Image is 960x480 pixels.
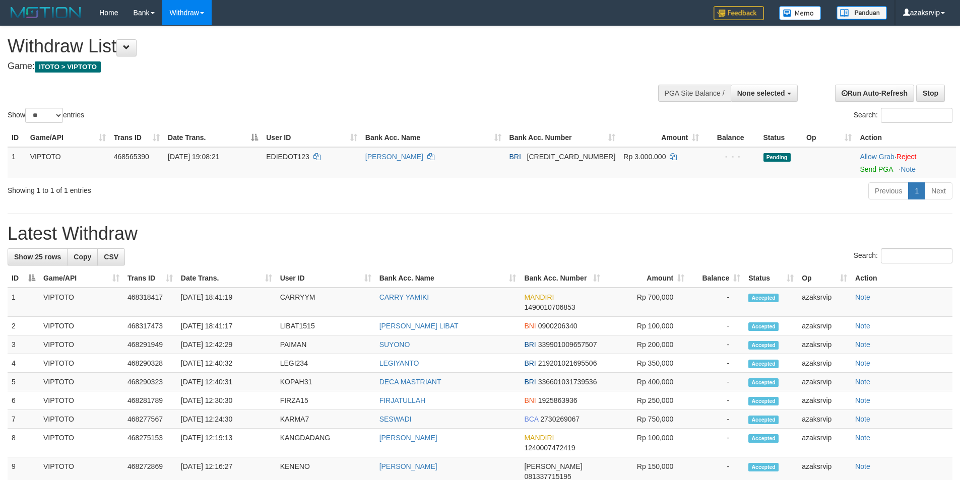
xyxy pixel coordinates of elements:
[748,434,779,443] span: Accepted
[26,147,110,178] td: VIPTOTO
[908,182,925,199] a: 1
[8,5,84,20] img: MOTION_logo.png
[123,391,177,410] td: 468281789
[276,269,375,288] th: User ID: activate to sort column ascending
[798,391,851,410] td: azaksrvip
[266,153,309,161] span: EDIEDOT123
[703,128,759,147] th: Balance
[524,396,536,404] span: BNI
[39,429,123,457] td: VIPTOTO
[854,108,952,123] label: Search:
[123,269,177,288] th: Trans ID: activate to sort column ascending
[798,373,851,391] td: azaksrvip
[855,359,870,367] a: Note
[8,128,26,147] th: ID
[110,128,164,147] th: Trans ID: activate to sort column ascending
[748,416,779,424] span: Accepted
[123,429,177,457] td: 468275153
[177,288,276,317] td: [DATE] 18:41:19
[855,322,870,330] a: Note
[8,288,39,317] td: 1
[520,269,604,288] th: Bank Acc. Number: activate to sort column ascending
[604,288,688,317] td: Rp 700,000
[855,396,870,404] a: Note
[276,429,375,457] td: KANGDADANG
[379,434,437,442] a: [PERSON_NAME]
[856,128,956,147] th: Action
[505,128,620,147] th: Bank Acc. Number: activate to sort column ascending
[524,444,575,452] span: Copy 1240007472419 to clipboard
[123,410,177,429] td: 468277567
[855,434,870,442] a: Note
[854,248,952,263] label: Search:
[714,6,764,20] img: Feedback.jpg
[123,335,177,354] td: 468291949
[524,293,554,301] span: MANDIRI
[524,340,536,349] span: BRI
[604,317,688,335] td: Rp 100,000
[123,373,177,391] td: 468290323
[798,429,851,457] td: azaksrvip
[538,322,578,330] span: Copy 0900206340 to clipboard
[177,269,276,288] th: Date Trans.: activate to sort column ascending
[524,378,536,386] span: BRI
[604,269,688,288] th: Amount: activate to sort column ascending
[25,108,63,123] select: Showentries
[74,253,91,261] span: Copy
[538,378,597,386] span: Copy 336601031739536 to clipboard
[855,462,870,470] a: Note
[604,391,688,410] td: Rp 250,000
[779,6,821,20] img: Button%20Memo.svg
[8,224,952,244] h1: Latest Withdraw
[881,108,952,123] input: Search:
[67,248,98,265] a: Copy
[524,434,554,442] span: MANDIRI
[527,153,616,161] span: Copy 692401013514537 to clipboard
[262,128,361,147] th: User ID: activate to sort column ascending
[14,253,61,261] span: Show 25 rows
[164,128,262,147] th: Date Trans.: activate to sort column descending
[540,415,580,423] span: Copy 2730269067 to clipboard
[855,415,870,423] a: Note
[748,294,779,302] span: Accepted
[744,269,798,288] th: Status: activate to sort column ascending
[177,317,276,335] td: [DATE] 18:41:17
[39,391,123,410] td: VIPTOTO
[168,153,219,161] span: [DATE] 19:08:21
[658,85,731,102] div: PGA Site Balance /
[688,335,744,354] td: -
[901,165,916,173] a: Note
[868,182,909,199] a: Previous
[361,128,505,147] th: Bank Acc. Name: activate to sort column ascending
[8,36,630,56] h1: Withdraw List
[8,108,84,123] label: Show entries
[276,317,375,335] td: LIBAT1515
[39,410,123,429] td: VIPTOTO
[8,335,39,354] td: 3
[855,340,870,349] a: Note
[35,61,101,73] span: ITOTO > VIPTOTO
[177,391,276,410] td: [DATE] 12:30:30
[538,340,597,349] span: Copy 339901009657507 to clipboard
[763,153,791,162] span: Pending
[524,415,538,423] span: BCA
[619,128,703,147] th: Amount: activate to sort column ascending
[379,462,437,470] a: [PERSON_NAME]
[798,335,851,354] td: azaksrvip
[39,317,123,335] td: VIPTOTO
[798,269,851,288] th: Op: activate to sort column ascending
[524,462,582,470] span: [PERSON_NAME]
[524,322,536,330] span: BNI
[798,410,851,429] td: azaksrvip
[855,293,870,301] a: Note
[731,85,798,102] button: None selected
[623,153,666,161] span: Rp 3.000.000
[688,354,744,373] td: -
[860,153,894,161] a: Allow Grab
[276,391,375,410] td: FIRZA15
[860,153,896,161] span: ·
[26,128,110,147] th: Game/API: activate to sort column ascending
[8,61,630,72] h4: Game:
[798,354,851,373] td: azaksrvip
[748,322,779,331] span: Accepted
